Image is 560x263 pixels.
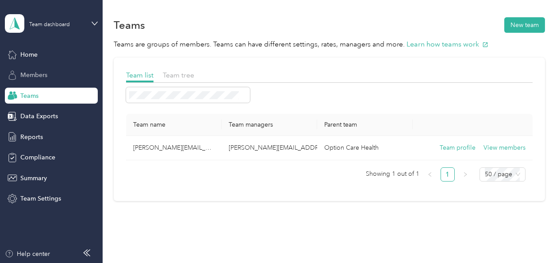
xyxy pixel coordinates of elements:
[317,114,413,136] th: Parent team
[441,167,455,182] li: 1
[163,71,194,79] span: Team tree
[423,167,437,182] button: left
[458,167,472,182] button: right
[366,167,419,181] span: Showing 1 out of 1
[20,153,55,162] span: Compliance
[20,112,58,121] span: Data Exports
[229,143,310,153] p: [PERSON_NAME][EMAIL_ADDRESS][PERSON_NAME][DOMAIN_NAME]
[20,91,38,101] span: Teams
[407,39,488,50] button: Learn how teams work
[441,168,454,181] a: 1
[5,249,50,259] button: Help center
[427,172,433,177] span: left
[20,132,43,142] span: Reports
[504,17,545,33] button: New team
[222,114,317,136] th: Team managers
[126,136,222,160] td: ann.muzio@optioncare.com
[20,194,61,203] span: Team Settings
[20,70,47,80] span: Members
[126,114,222,136] th: Team name
[126,71,153,79] span: Team list
[20,174,47,183] span: Summary
[20,50,38,59] span: Home
[317,136,413,160] td: Option Care Health
[510,213,560,263] iframe: Everlance-gr Chat Button Frame
[463,172,468,177] span: right
[485,168,520,181] span: 50 / page
[483,143,525,153] button: View members
[423,167,437,182] li: Previous Page
[440,143,476,153] button: Team profile
[114,39,545,50] p: Teams are groups of members. Teams can have different settings, rates, managers and more.
[458,167,472,182] li: Next Page
[479,167,525,182] div: Page Size
[114,20,145,30] h1: Teams
[29,22,70,27] div: Team dashboard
